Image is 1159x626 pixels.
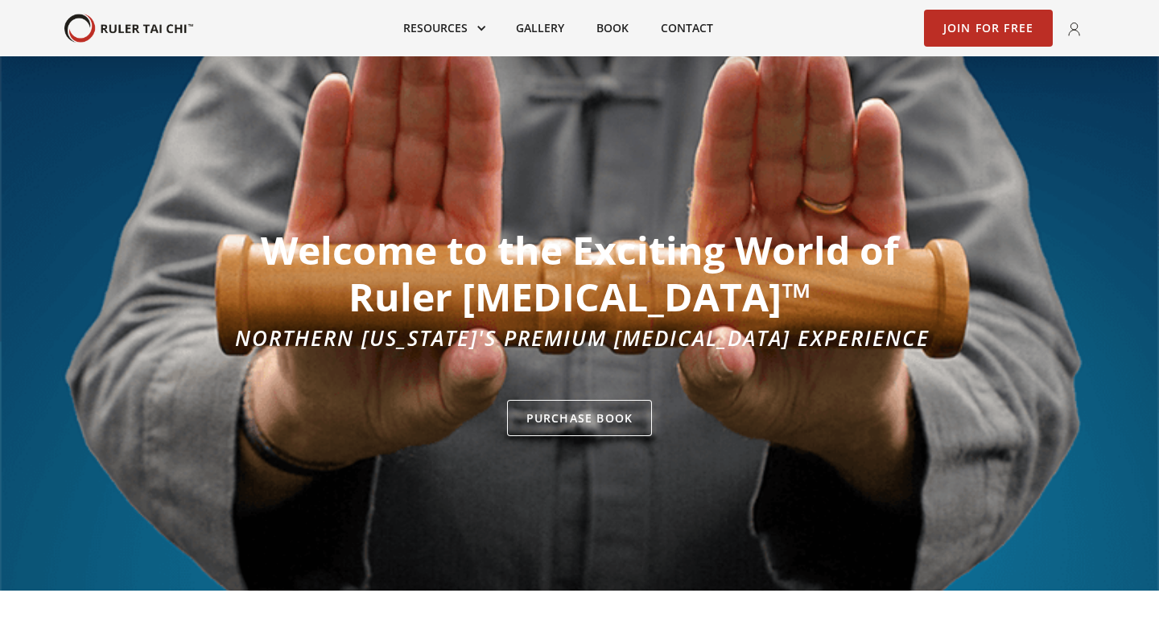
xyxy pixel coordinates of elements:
a: Contact [645,10,729,46]
img: Your Brand Name [64,14,193,43]
div: Northern [US_STATE]'s Premium [MEDICAL_DATA] Experience [230,327,930,348]
div: Resources [387,10,500,46]
a: Book [580,10,645,46]
a: Purchase Book [507,400,653,437]
a: Join for Free [924,10,1054,47]
a: home [64,14,193,43]
a: Gallery [500,10,580,46]
h1: Welcome to the Exciting World of Ruler [MEDICAL_DATA]™ [230,227,930,319]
